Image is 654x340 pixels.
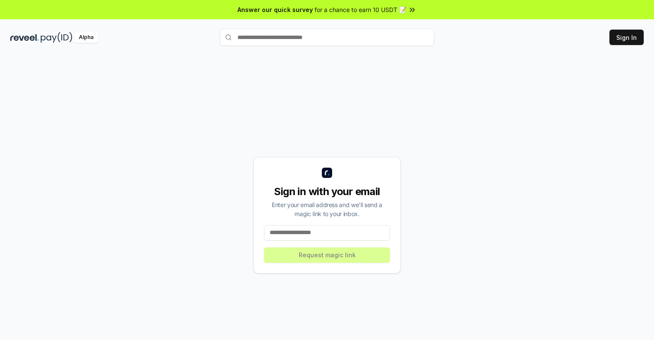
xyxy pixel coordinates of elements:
[10,32,39,43] img: reveel_dark
[609,30,644,45] button: Sign In
[74,32,98,43] div: Alpha
[237,5,313,14] span: Answer our quick survey
[315,5,406,14] span: for a chance to earn 10 USDT 📝
[322,168,332,178] img: logo_small
[264,185,390,199] div: Sign in with your email
[41,32,72,43] img: pay_id
[264,200,390,218] div: Enter your email address and we’ll send a magic link to your inbox.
